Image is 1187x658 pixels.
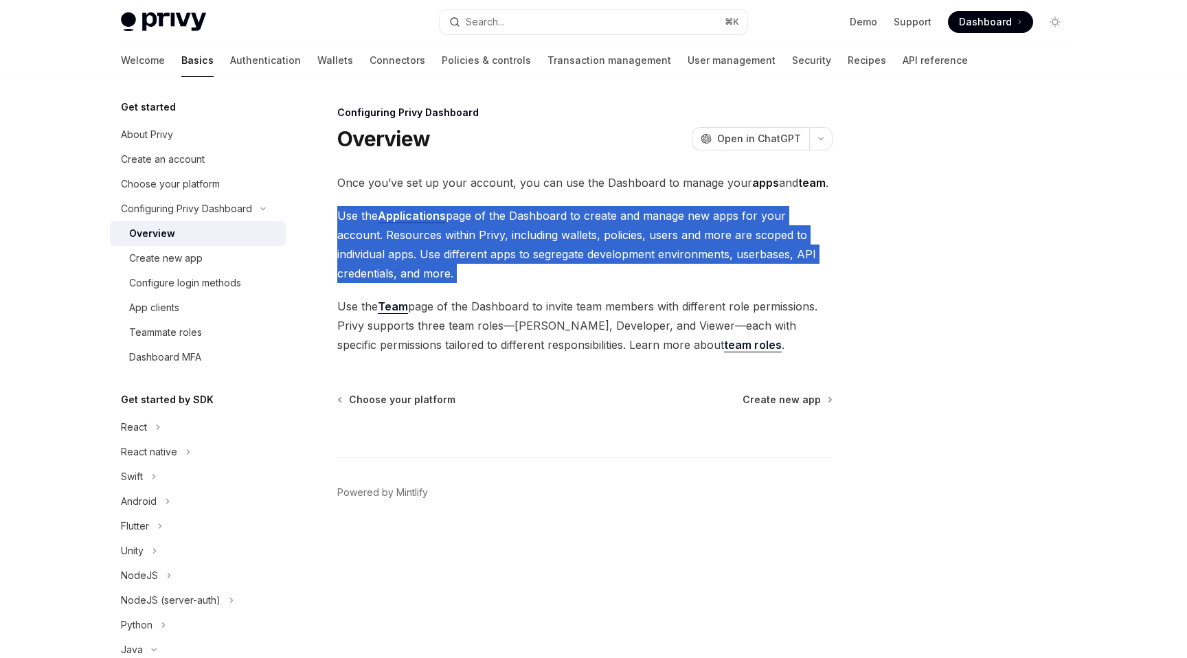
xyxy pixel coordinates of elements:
[370,44,425,77] a: Connectors
[848,44,886,77] a: Recipes
[792,44,831,77] a: Security
[725,16,739,27] span: ⌘ K
[752,176,779,190] strong: apps
[129,275,241,291] div: Configure login methods
[724,338,782,352] a: team roles
[110,172,286,196] a: Choose your platform
[121,99,176,115] h5: Get started
[894,15,931,29] a: Support
[339,393,455,407] a: Choose your platform
[121,12,206,32] img: light logo
[110,221,286,246] a: Overview
[378,209,446,223] a: Applications
[717,132,801,146] span: Open in ChatGPT
[959,15,1012,29] span: Dashboard
[337,297,833,354] span: Use the page of the Dashboard to invite team members with different role permissions. Privy suppo...
[121,444,177,460] div: React native
[442,44,531,77] a: Policies & controls
[129,299,179,316] div: App clients
[110,345,286,370] a: Dashboard MFA
[743,393,821,407] span: Create new app
[129,225,175,242] div: Overview
[121,392,214,408] h5: Get started by SDK
[337,486,428,499] a: Powered by Mintlify
[121,151,205,168] div: Create an account
[121,493,157,510] div: Android
[743,393,831,407] a: Create new app
[110,271,286,295] a: Configure login methods
[121,126,173,143] div: About Privy
[110,295,286,320] a: App clients
[110,320,286,345] a: Teammate roles
[129,250,203,266] div: Create new app
[121,592,221,609] div: NodeJS (server-auth)
[181,44,214,77] a: Basics
[129,349,201,365] div: Dashboard MFA
[466,14,504,30] div: Search...
[121,567,158,584] div: NodeJS
[337,206,833,283] span: Use the page of the Dashboard to create and manage new apps for your account. Resources within Pr...
[850,15,877,29] a: Demo
[547,44,671,77] a: Transaction management
[110,122,286,147] a: About Privy
[692,127,809,150] button: Open in ChatGPT
[378,299,408,314] a: Team
[121,176,220,192] div: Choose your platform
[337,173,833,192] span: Once you’ve set up your account, you can use the Dashboard to manage your and .
[688,44,776,77] a: User management
[903,44,968,77] a: API reference
[129,324,202,341] div: Teammate roles
[337,126,430,151] h1: Overview
[121,44,165,77] a: Welcome
[121,642,143,658] div: Java
[110,147,286,172] a: Create an account
[798,176,826,190] strong: team
[121,468,143,485] div: Swift
[317,44,353,77] a: Wallets
[121,518,149,534] div: Flutter
[440,10,747,34] button: Search...⌘K
[121,419,147,435] div: React
[110,246,286,271] a: Create new app
[230,44,301,77] a: Authentication
[121,201,252,217] div: Configuring Privy Dashboard
[948,11,1033,33] a: Dashboard
[337,106,833,120] div: Configuring Privy Dashboard
[1044,11,1066,33] button: Toggle dark mode
[349,393,455,407] span: Choose your platform
[121,543,144,559] div: Unity
[121,617,152,633] div: Python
